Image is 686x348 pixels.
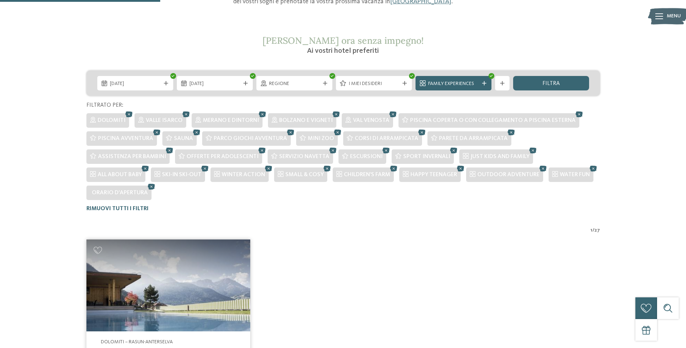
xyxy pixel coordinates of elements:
span: Mini zoo [308,136,334,141]
span: Parco giochi avventura [214,136,287,141]
span: Dolomiti [98,118,125,123]
span: Corsi di arrampicata [355,136,418,141]
span: I miei desideri [349,80,399,88]
span: SKI-IN SKI-OUT [162,172,201,178]
span: WATER FUN [560,172,590,178]
span: Filtrato per: [86,102,123,108]
span: Sauna [174,136,193,141]
span: Ai vostri hotel preferiti [307,47,379,55]
span: Val Venosta [353,118,389,123]
span: Bolzano e vigneti [279,118,333,123]
span: [DATE] [189,80,240,88]
span: JUST KIDS AND FAMILY [470,154,529,160]
span: Parete da arrampicata [439,136,508,141]
span: ALL ABOUT BABY [98,172,142,178]
span: Sport invernali [403,154,450,160]
span: Assistenza per bambini [98,154,166,160]
span: Regione [269,80,320,88]
span: Piscina avventura [98,136,153,141]
span: CHILDREN’S FARM [344,172,390,178]
span: Servizio navetta [279,154,329,160]
span: Rimuovi tutti i filtri [86,206,149,212]
img: Cercate un hotel per famiglie? Qui troverete solo i migliori! [86,239,250,332]
span: [DATE] [110,80,161,88]
span: Family Experiences [428,80,479,88]
span: Orario d'apertura [92,190,148,196]
span: 1 [591,227,592,234]
span: 27 [595,227,600,234]
span: / [592,227,595,234]
span: Merano e dintorni [203,118,259,123]
span: filtra [542,81,560,86]
span: Piscina coperta o con collegamento a piscina esterna [410,118,576,123]
span: Escursioni [350,154,383,160]
span: SMALL & COSY [285,172,324,178]
span: [PERSON_NAME] ora senza impegno! [263,35,424,46]
span: WINTER ACTION [222,172,265,178]
span: Valle Isarco [146,118,183,123]
span: Offerte per adolescenti [187,154,259,160]
span: OUTDOOR ADVENTURE [477,172,540,178]
span: Dolomiti – Rasun-Anterselva [101,339,173,344]
span: HAPPY TEENAGER [410,172,457,178]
